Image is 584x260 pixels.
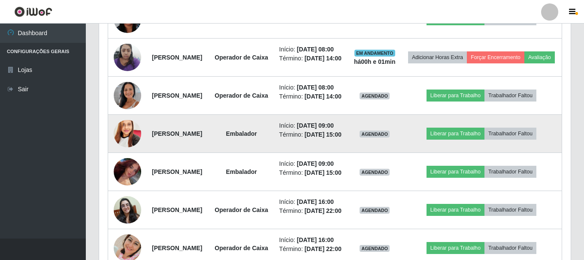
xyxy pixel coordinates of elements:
[114,39,141,75] img: 1735958681545.jpeg
[354,58,396,65] strong: há 00 h e 01 min
[114,148,141,196] img: 1749348201496.jpeg
[297,84,334,91] time: [DATE] 08:00
[279,121,343,130] li: Início:
[484,90,536,102] button: Trabalhador Faltou
[427,204,484,216] button: Liberar para Trabalho
[360,169,390,176] span: AGENDADO
[297,160,334,167] time: [DATE] 09:00
[484,242,536,254] button: Trabalhador Faltou
[114,71,141,120] img: 1743778813300.jpeg
[226,130,257,137] strong: Embalador
[114,196,141,224] img: 1754064940964.jpeg
[305,131,342,138] time: [DATE] 15:00
[279,159,343,168] li: Início:
[279,54,343,63] li: Término:
[360,207,390,214] span: AGENDADO
[427,90,484,102] button: Liberar para Trabalho
[305,55,342,62] time: [DATE] 14:00
[279,83,343,92] li: Início:
[279,236,343,245] li: Início:
[427,128,484,140] button: Liberar para Trabalho
[297,236,334,243] time: [DATE] 16:00
[279,245,343,254] li: Término:
[279,45,343,54] li: Início:
[152,54,202,61] strong: [PERSON_NAME]
[305,169,342,176] time: [DATE] 15:00
[152,130,202,137] strong: [PERSON_NAME]
[305,207,342,214] time: [DATE] 22:00
[484,204,536,216] button: Trabalhador Faltou
[215,92,268,99] strong: Operador de Caixa
[152,168,202,175] strong: [PERSON_NAME]
[14,6,52,17] img: CoreUI Logo
[427,166,484,178] button: Liberar para Trabalho
[297,46,334,53] time: [DATE] 08:00
[360,93,390,99] span: AGENDADO
[360,245,390,252] span: AGENDADO
[215,206,268,213] strong: Operador de Caixa
[354,50,395,57] span: EM ANDAMENTO
[279,168,343,177] li: Término:
[467,51,524,63] button: Forçar Encerramento
[279,130,343,139] li: Término:
[297,122,334,129] time: [DATE] 09:00
[152,92,202,99] strong: [PERSON_NAME]
[226,168,257,175] strong: Embalador
[114,115,141,152] img: 1705582955504.jpeg
[215,245,268,251] strong: Operador de Caixa
[524,51,555,63] button: Avaliação
[279,197,343,206] li: Início:
[279,92,343,101] li: Término:
[152,245,202,251] strong: [PERSON_NAME]
[305,93,342,100] time: [DATE] 14:00
[484,128,536,140] button: Trabalhador Faltou
[215,54,268,61] strong: Operador de Caixa
[305,245,342,252] time: [DATE] 22:00
[152,206,202,213] strong: [PERSON_NAME]
[279,206,343,215] li: Término:
[484,166,536,178] button: Trabalhador Faltou
[360,131,390,137] span: AGENDADO
[408,51,467,63] button: Adicionar Horas Extra
[427,242,484,254] button: Liberar para Trabalho
[297,198,334,205] time: [DATE] 16:00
